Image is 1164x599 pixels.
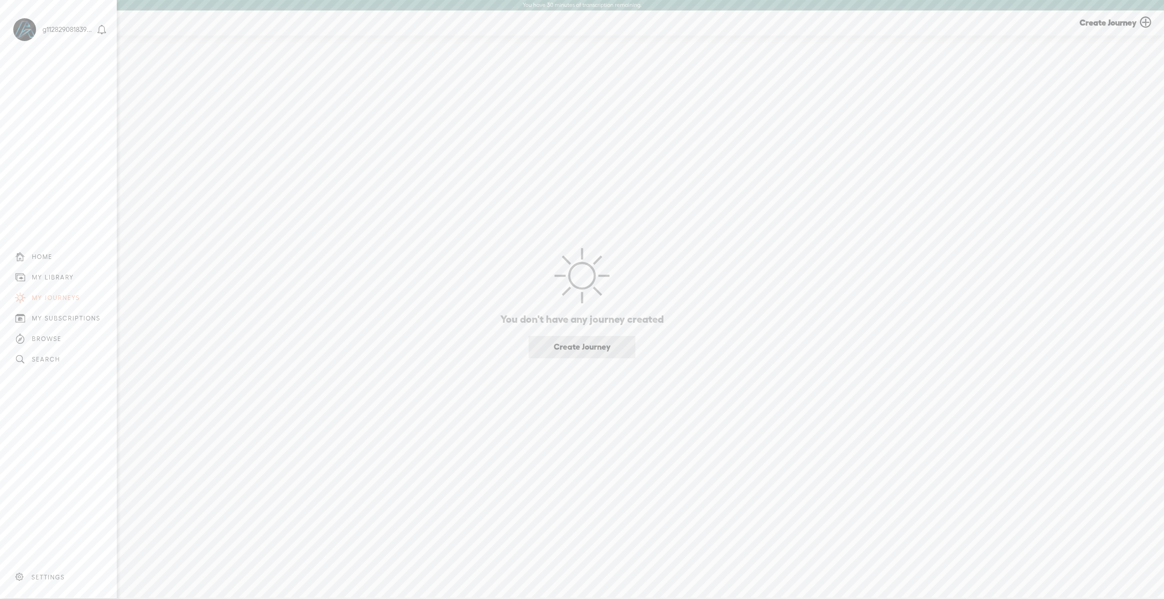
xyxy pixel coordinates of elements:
[32,253,52,261] div: HOME
[32,294,80,302] div: MY JOURNEYS
[32,356,60,363] div: SEARCH
[32,335,62,343] div: BROWSE
[32,274,74,281] div: MY LIBRARY
[31,573,65,581] div: SETTINGS
[42,25,94,34] div: g112829081839376436753
[32,315,100,322] div: MY SUBSCRIPTIONS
